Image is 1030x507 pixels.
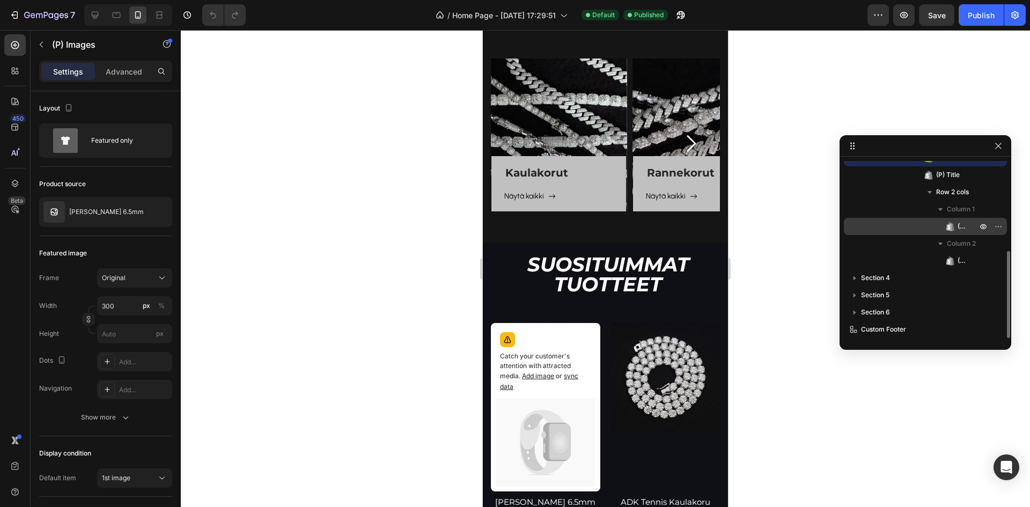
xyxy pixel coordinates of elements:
[39,354,68,368] div: Dots
[119,357,170,367] div: Add...
[163,135,272,151] h3: Rannekorut
[156,329,164,337] span: px
[97,268,172,288] button: Original
[106,66,142,77] p: Advanced
[861,324,906,335] span: Custom Footer
[39,384,72,393] div: Navigation
[958,221,966,232] span: (P) Price
[483,30,728,507] iframe: Design area
[947,204,975,215] span: Column 1
[81,412,131,423] div: Show more
[39,179,86,189] div: Product source
[39,248,87,258] div: Featured image
[155,299,168,312] button: px
[4,4,80,26] button: 7
[8,466,117,479] a: [PERSON_NAME] 6.5mm
[43,201,65,223] img: product feature img
[102,474,130,482] span: 1st image
[8,196,26,205] div: Beta
[91,128,157,153] div: Featured only
[968,10,995,21] div: Publish
[861,273,890,283] span: Section 4
[45,222,207,266] span: Suosituimmat tuotteet
[17,321,108,362] p: Catch your customer's attention with attracted media.
[163,159,203,173] p: Näytä kaikki
[128,466,238,489] a: ADK Tennis Kaulakoru 6.5mm
[39,273,59,283] label: Frame
[447,10,450,21] span: /
[994,454,1019,480] div: Open Intercom Messenger
[10,114,26,123] div: 450
[119,385,170,395] div: Add...
[39,301,57,311] label: Width
[39,473,76,483] div: Default item
[452,10,556,21] span: Home Page - [DATE] 17:29:51
[39,101,75,116] div: Layout
[102,273,126,283] span: Original
[936,170,960,180] span: (P) Title
[202,4,246,26] div: Undo/Redo
[97,324,172,343] input: px
[861,307,890,318] span: Section 6
[959,4,1004,26] button: Publish
[52,38,143,51] p: (P) Images
[187,93,229,134] button: Carousel Next Arrow
[39,449,91,458] div: Display condition
[143,301,150,311] div: px
[947,238,976,249] span: Column 2
[70,9,75,21] p: 7
[158,301,165,311] div: %
[97,468,172,488] button: 1st image
[919,4,954,26] button: Save
[69,208,144,216] p: [PERSON_NAME] 6.5mm
[592,10,615,20] span: Default
[634,10,664,20] span: Published
[39,329,59,339] label: Height
[936,187,969,197] span: Row 2 cols
[928,11,946,20] span: Save
[39,408,172,427] button: Show more
[39,342,71,350] span: Add image
[861,290,889,300] span: Section 5
[958,255,966,266] span: (P) Price
[53,66,83,77] p: Settings
[140,299,153,312] button: %
[97,296,172,315] input: px%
